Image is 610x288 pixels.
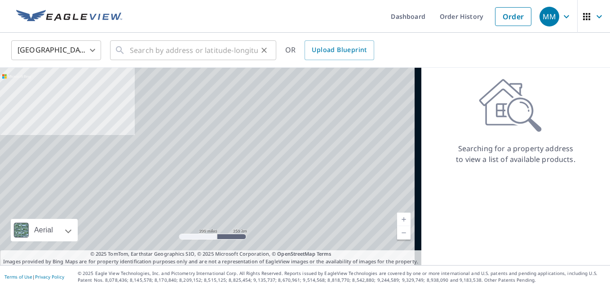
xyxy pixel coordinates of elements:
[455,143,576,165] p: Searching for a property address to view a list of available products.
[539,7,559,26] div: MM
[495,7,531,26] a: Order
[277,250,315,257] a: OpenStreetMap
[285,40,374,60] div: OR
[130,38,258,63] input: Search by address or latitude-longitude
[35,274,64,280] a: Privacy Policy
[317,250,332,257] a: Terms
[11,219,78,241] div: Aerial
[305,40,374,60] a: Upload Blueprint
[78,270,606,284] p: © 2025 Eagle View Technologies, Inc. and Pictometry International Corp. All Rights Reserved. Repo...
[90,250,332,258] span: © 2025 TomTom, Earthstar Geographics SIO, © 2025 Microsoft Corporation, ©
[397,226,411,240] a: Current Level 5, Zoom Out
[4,274,64,279] p: |
[258,44,270,57] button: Clear
[16,10,122,23] img: EV Logo
[312,44,367,56] span: Upload Blueprint
[31,219,56,241] div: Aerial
[11,38,101,63] div: [GEOGRAPHIC_DATA]
[4,274,32,280] a: Terms of Use
[397,213,411,226] a: Current Level 5, Zoom In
